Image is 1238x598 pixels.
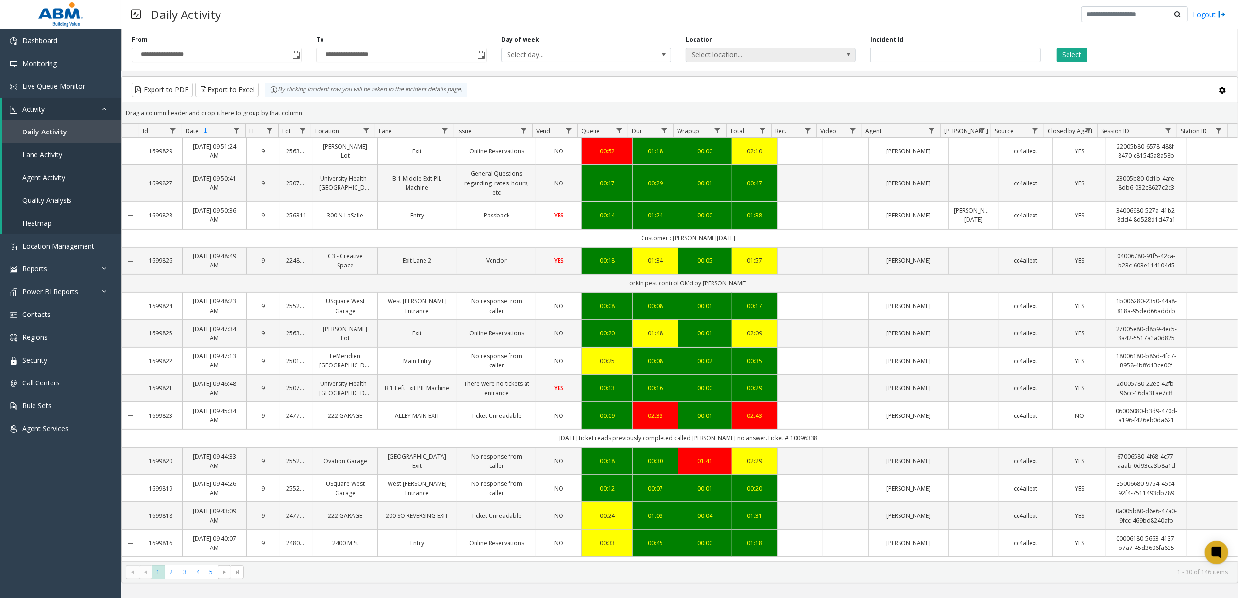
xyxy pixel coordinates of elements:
[870,35,903,44] label: Incident Id
[253,456,273,465] a: 9
[1212,124,1225,137] a: Station ID Filter Menu
[1075,412,1084,420] span: NO
[875,456,942,465] a: [PERSON_NAME]
[263,124,276,137] a: H Filter Menu
[145,147,176,156] a: 1699829
[639,179,672,188] div: 00:29
[10,266,17,273] img: 'icon'
[319,251,372,270] a: C3 - Creative Space
[463,169,530,197] a: General Questions regarding, rates, hours, etc
[588,383,627,393] div: 00:13
[738,211,772,220] a: 01:38
[145,411,176,420] a: 1699823
[684,301,726,311] div: 00:01
[139,429,1238,447] td: [DATE] ticket reads previously completed called [PERSON_NAME] no answer.Ticket # 10096338
[463,379,530,398] a: There were no tickets at entrance
[639,147,672,156] div: 01:18
[554,179,563,187] span: NO
[360,124,373,137] a: Location Filter Menu
[319,211,372,220] a: 300 N LaSalle
[684,456,726,465] a: 01:41
[286,256,307,265] a: 22480005
[1059,301,1100,311] a: YES
[1082,124,1095,137] a: Closed by Agent Filter Menu
[738,256,772,265] a: 01:57
[1112,142,1181,160] a: 22005b80-6578-488f-8470-c81545a8a58b
[1075,357,1084,365] span: YES
[639,383,672,393] a: 00:16
[463,256,530,265] a: Vendor
[188,351,241,370] a: [DATE] 09:47:13 AM
[122,257,139,265] a: Collapse Details
[286,211,307,220] a: 256311
[639,456,672,465] div: 00:30
[554,357,563,365] span: NO
[384,383,451,393] a: B 1 Left Exit PIL Machine
[1005,179,1046,188] a: cc4allext
[639,329,672,338] div: 01:48
[188,142,241,160] a: [DATE] 09:51:24 AM
[145,256,176,265] a: 1699826
[554,384,564,392] span: YES
[875,411,942,420] a: [PERSON_NAME]
[1075,457,1084,465] span: YES
[686,48,822,62] span: Select location...
[188,174,241,192] a: [DATE] 09:50:41 AM
[1112,324,1181,343] a: 27005e80-d8b9-4ec5-8a42-5517a3a0d825
[684,383,726,393] div: 00:00
[684,211,726,220] div: 00:00
[10,380,17,387] img: 'icon'
[188,251,241,270] a: [DATE] 09:48:49 AM
[738,356,772,365] a: 00:35
[384,452,451,470] a: [GEOGRAPHIC_DATA] Exit
[1059,456,1100,465] a: YES
[925,124,938,137] a: Agent Filter Menu
[319,174,372,192] a: University Health - [GEOGRAPHIC_DATA]
[10,83,17,91] img: 'icon'
[1005,256,1046,265] a: cc4allext
[554,147,563,155] span: NO
[875,329,942,338] a: [PERSON_NAME]
[253,211,273,220] a: 9
[501,35,539,44] label: Day of week
[639,356,672,365] div: 00:08
[562,124,576,137] a: Vend Filter Menu
[1059,211,1100,220] a: YES
[588,179,627,188] a: 00:17
[253,411,273,420] a: 9
[319,379,372,398] a: University Health - [GEOGRAPHIC_DATA]
[296,124,309,137] a: Lot Filter Menu
[253,179,273,188] a: 9
[22,355,47,365] span: Security
[166,124,179,137] a: Id Filter Menu
[738,329,772,338] div: 02:09
[542,179,576,188] a: NO
[2,143,121,166] a: Lane Activity
[253,301,273,311] a: 9
[195,83,259,97] button: Export to Excel
[286,147,307,156] a: 25631922
[384,211,451,220] a: Entry
[976,124,989,137] a: Parker Filter Menu
[588,456,627,465] a: 00:18
[188,297,241,315] a: [DATE] 09:48:23 AM
[463,211,530,220] a: Passback
[684,147,726,156] a: 00:00
[639,411,672,420] div: 02:33
[2,98,121,120] a: Activity
[542,356,576,365] a: NO
[22,59,57,68] span: Monitoring
[588,211,627,220] a: 00:14
[1059,329,1100,338] a: YES
[542,329,576,338] a: NO
[684,256,726,265] a: 00:05
[954,206,993,224] a: [PERSON_NAME][DATE]
[502,48,637,62] span: Select day...
[684,329,726,338] a: 00:01
[738,179,772,188] div: 00:47
[1112,206,1181,224] a: 34006980-527a-41b2-8dd4-8d528d1d47a1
